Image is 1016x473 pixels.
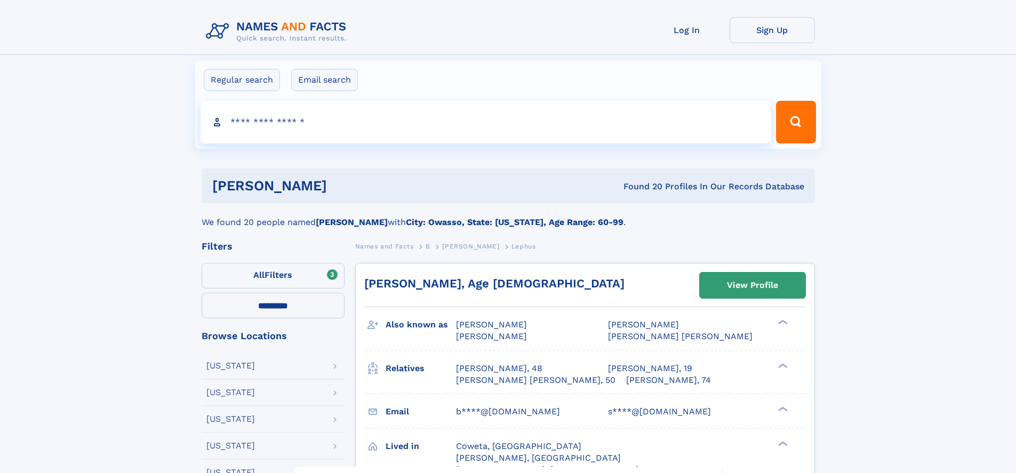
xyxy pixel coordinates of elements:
[202,242,345,251] div: Filters
[442,239,499,253] a: [PERSON_NAME]
[206,442,255,450] div: [US_STATE]
[426,243,430,250] span: B
[253,270,265,280] span: All
[626,374,711,386] a: [PERSON_NAME], 74
[202,331,345,341] div: Browse Locations
[406,217,623,227] b: City: Owasso, State: [US_STATE], Age Range: 60-99
[456,363,542,374] a: [PERSON_NAME], 48
[775,440,788,447] div: ❯
[206,388,255,397] div: [US_STATE]
[475,181,804,193] div: Found 20 Profiles In Our Records Database
[316,217,388,227] b: [PERSON_NAME]
[608,331,753,341] span: [PERSON_NAME] [PERSON_NAME]
[202,263,345,288] label: Filters
[355,239,414,253] a: Names and Facts
[775,319,788,326] div: ❯
[727,273,778,298] div: View Profile
[608,319,679,330] span: [PERSON_NAME]
[364,277,625,290] a: [PERSON_NAME], Age [DEMOGRAPHIC_DATA]
[442,243,499,250] span: [PERSON_NAME]
[511,243,536,250] span: Lephus
[456,441,581,451] span: Coweta, [GEOGRAPHIC_DATA]
[204,69,280,91] label: Regular search
[426,239,430,253] a: B
[291,69,358,91] label: Email search
[730,17,815,43] a: Sign Up
[775,405,788,412] div: ❯
[386,316,456,334] h3: Also known as
[456,374,615,386] a: [PERSON_NAME] [PERSON_NAME], 50
[644,17,730,43] a: Log In
[386,359,456,378] h3: Relatives
[201,101,772,143] input: search input
[776,101,815,143] button: Search Button
[206,362,255,370] div: [US_STATE]
[456,453,621,463] span: [PERSON_NAME], [GEOGRAPHIC_DATA]
[212,179,475,193] h1: [PERSON_NAME]
[456,319,527,330] span: [PERSON_NAME]
[206,415,255,423] div: [US_STATE]
[202,203,815,229] div: We found 20 people named with .
[775,362,788,369] div: ❯
[456,331,527,341] span: [PERSON_NAME]
[386,403,456,421] h3: Email
[608,363,692,374] a: [PERSON_NAME], 19
[386,437,456,455] h3: Lived in
[202,17,355,46] img: Logo Names and Facts
[700,272,805,298] a: View Profile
